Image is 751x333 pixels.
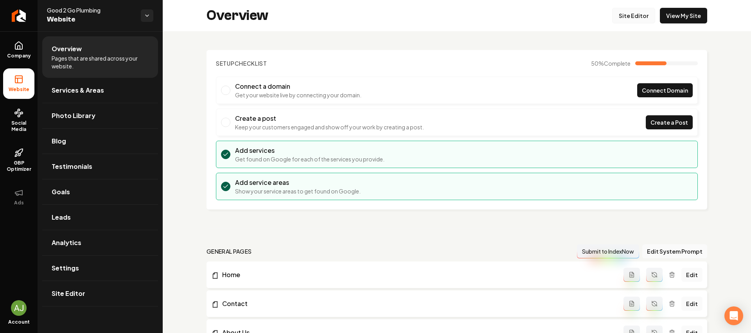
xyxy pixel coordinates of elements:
span: Overview [52,44,82,54]
h3: Add services [235,146,384,155]
a: Edit [681,268,702,282]
a: View My Site [660,8,707,23]
span: Website [47,14,135,25]
a: Blog [42,129,158,154]
button: Edit System Prompt [642,244,707,258]
a: GBP Optimizer [3,142,34,179]
span: Services & Areas [52,86,104,95]
a: Contact [211,299,623,308]
h2: general pages [207,247,252,255]
a: Services & Areas [42,78,158,103]
span: Create a Post [650,118,688,127]
a: Site Editor [42,281,158,306]
span: Analytics [52,238,81,247]
a: Goals [42,179,158,204]
button: Add admin page prompt [623,297,640,311]
a: Company [3,35,34,65]
a: Analytics [42,230,158,255]
span: Photo Library [52,111,95,120]
a: Settings [42,256,158,281]
p: Keep your customers engaged and show off your work by creating a post. [235,123,424,131]
h3: Add service areas [235,178,361,187]
img: Rebolt Logo [12,9,26,22]
span: Settings [52,263,79,273]
a: Site Editor [612,8,655,23]
button: Add admin page prompt [623,268,640,282]
p: Get found on Google for each of the services you provide. [235,155,384,163]
span: Site Editor [52,289,85,298]
span: Leads [52,213,71,222]
h2: Overview [207,8,268,23]
a: Home [211,270,623,279]
span: 50 % [591,59,631,67]
button: Open user button [11,300,27,316]
a: Leads [42,205,158,230]
span: Testimonials [52,162,92,171]
span: GBP Optimizer [3,160,34,172]
h3: Connect a domain [235,82,361,91]
span: Connect Domain [642,86,688,95]
a: Testimonials [42,154,158,179]
a: Connect Domain [637,83,693,97]
button: Submit to IndexNow [577,244,639,258]
span: Good 2 Go Plumbing [47,6,135,14]
img: AJ Nimeh [11,300,27,316]
span: Blog [52,136,66,146]
span: Website [5,86,32,93]
span: Social Media [3,120,34,132]
span: Pages that are shared across your website. [52,54,149,70]
div: Open Intercom Messenger [724,306,743,325]
p: Get your website live by connecting your domain. [235,91,361,99]
button: Ads [3,182,34,212]
a: Edit [681,297,702,311]
a: Photo Library [42,103,158,128]
p: Show your service areas to get found on Google. [235,187,361,195]
h2: Checklist [216,59,267,67]
h3: Create a post [235,114,424,123]
span: Complete [604,60,631,67]
span: Setup [216,60,235,67]
a: Create a Post [646,115,693,129]
span: Ads [11,200,27,206]
span: Goals [52,187,70,197]
a: Social Media [3,102,34,139]
span: Account [8,319,30,325]
span: Company [4,53,34,59]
